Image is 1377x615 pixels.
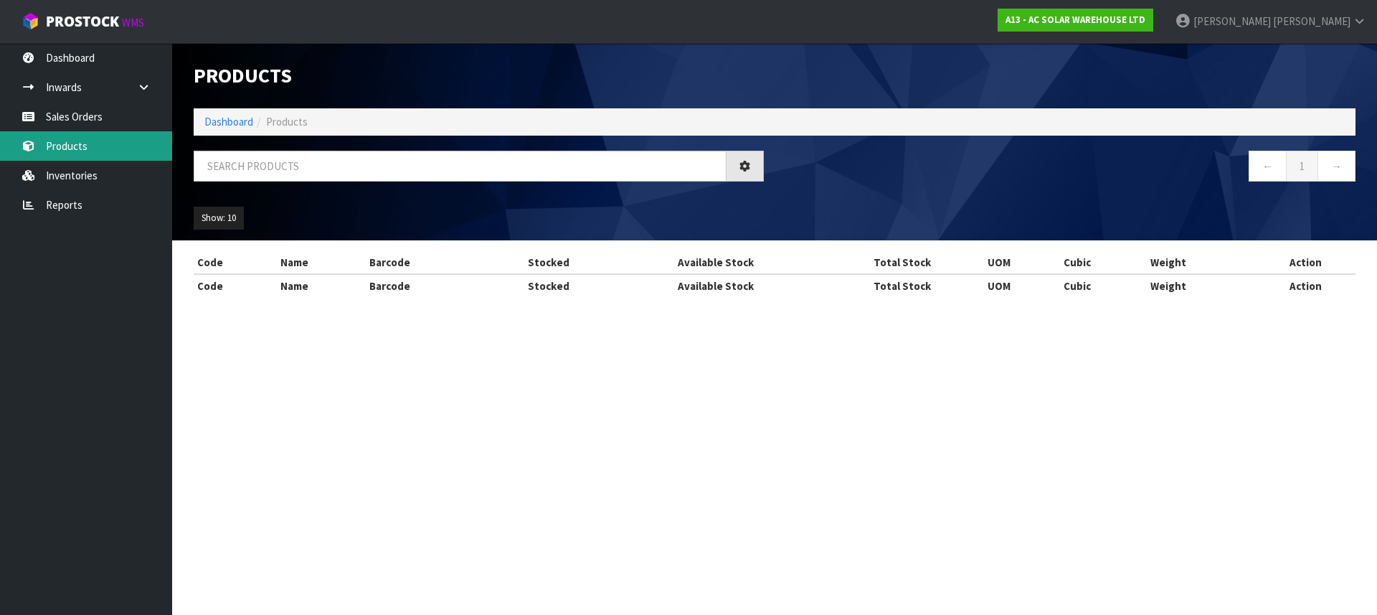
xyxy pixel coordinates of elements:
[194,274,277,297] th: Code
[1256,274,1355,297] th: Action
[1193,14,1271,28] span: [PERSON_NAME]
[194,251,277,274] th: Code
[1273,14,1350,28] span: [PERSON_NAME]
[820,274,983,297] th: Total Stock
[266,115,308,128] span: Products
[46,12,119,31] span: ProStock
[610,274,820,297] th: Available Stock
[820,251,983,274] th: Total Stock
[610,251,820,274] th: Available Stock
[366,251,487,274] th: Barcode
[204,115,253,128] a: Dashboard
[1256,251,1355,274] th: Action
[1286,151,1318,182] a: 1
[487,274,610,297] th: Stocked
[194,151,727,182] input: Search products
[1147,274,1256,297] th: Weight
[1060,274,1147,297] th: Cubic
[785,151,1355,186] nav: Page navigation
[122,16,144,29] small: WMS
[277,274,366,297] th: Name
[984,251,1060,274] th: UOM
[1249,151,1287,182] a: ←
[984,274,1060,297] th: UOM
[1147,251,1256,274] th: Weight
[22,12,39,30] img: cube-alt.png
[194,65,764,87] h1: Products
[277,251,366,274] th: Name
[487,251,610,274] th: Stocked
[1060,251,1147,274] th: Cubic
[1317,151,1355,182] a: →
[1005,14,1145,26] strong: A13 - AC SOLAR WAREHOUSE LTD
[366,274,487,297] th: Barcode
[194,207,244,230] button: Show: 10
